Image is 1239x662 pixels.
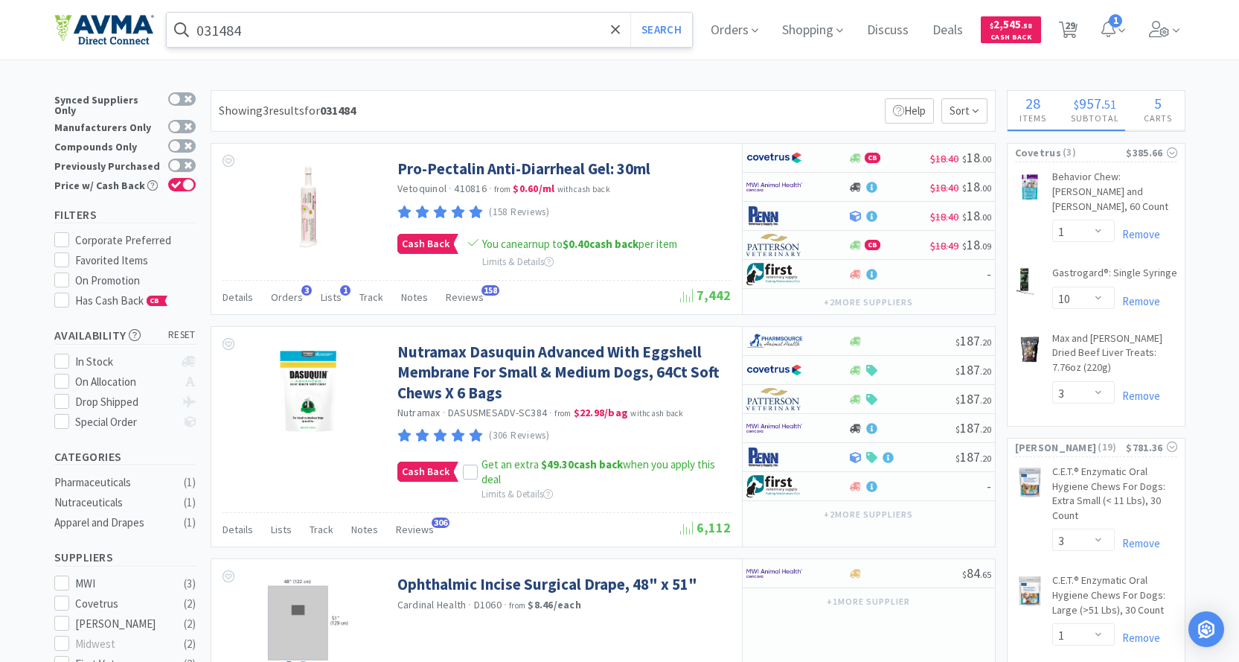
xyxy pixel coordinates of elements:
span: · [449,182,452,195]
span: 187 [955,390,991,407]
a: Remove [1115,631,1160,645]
a: Pro-Pectalin Anti-Diarrheal Gel: 30ml [397,159,650,179]
div: Synced Suppliers Only [54,92,161,115]
div: Apparel and Drapes [54,514,175,532]
h5: Filters [54,206,196,223]
img: 55d14c3da56a4794aaa85c320a7dde7c_571824.png [260,342,356,439]
span: 5 [1154,94,1162,112]
button: Search [630,13,692,47]
a: Remove [1115,294,1160,308]
div: . [1059,96,1132,111]
span: Reviews [446,290,484,304]
div: Midwest [75,635,167,653]
span: Notes [401,290,428,304]
img: 67d67680309e4a0bb49a5ff0391dcc42_6.png [746,475,802,497]
div: MWI [75,575,167,593]
span: $ [955,366,960,377]
span: ( 19 ) [1096,440,1126,455]
img: f6b2451649754179b5b4e0c70c3f7cb0_2.png [746,176,802,198]
a: Remove [1115,536,1160,550]
span: $18.49 [930,239,958,252]
span: 28 [1025,94,1040,112]
span: 7,442 [680,287,731,304]
span: . 20 [980,337,991,348]
span: 6,112 [680,519,731,536]
img: 5ef1a1c0f6924c64b5042b9d2bb47f9d_545231.png [1015,334,1045,364]
div: [PERSON_NAME] [75,615,167,633]
a: $2,545.58Cash Back [981,10,1041,50]
img: 681b1b4e6b9343e5b852ff4c99cff639_515938.png [1015,173,1045,200]
input: Search by item, sku, manufacturer, ingredient, size... [167,13,693,47]
a: Max and [PERSON_NAME] Dried Beef Liver Treats: 7.76oz (220g) [1052,331,1177,381]
img: 77fca1acd8b6420a9015268ca798ef17_1.png [746,147,802,169]
div: Drop Shipped [75,393,174,411]
img: bff9a260a0ee45ceb414de9f46691862_242195.jpeg [260,159,356,255]
span: $ [962,182,967,194]
div: Open Intercom Messenger [1188,611,1224,647]
span: [PERSON_NAME] [1015,439,1097,456]
img: e1133ece90fa4a959c5ae41b0808c578_9.png [746,205,802,227]
span: $ [962,569,967,580]
h4: Items [1008,111,1059,125]
div: $781.36 [1126,439,1176,456]
a: Ophthalmic Incise Surgical Drape, 48" x 51" [397,574,697,594]
span: 18 [962,149,991,166]
a: Cardinal Health [397,598,467,611]
span: Limits & Details [481,488,553,500]
strong: $8.46 / each [528,598,581,611]
a: C.E.T.® Enzymatic Oral Hygiene Chews For Dogs: Large (>51 Lbs), 30 Count [1052,573,1177,623]
span: CB [147,296,162,305]
span: Details [222,523,253,536]
span: CB [865,241,880,249]
span: 410816 [454,182,487,195]
span: Track [359,290,383,304]
span: Orders [271,290,303,304]
span: 3 [301,285,312,296]
button: +2more suppliers [816,504,920,525]
span: . 00 [980,211,991,223]
p: (306 Reviews) [489,428,550,444]
span: $ [962,211,967,223]
span: 158 [481,285,499,296]
span: 187 [955,419,991,436]
a: Remove [1115,389,1160,403]
div: Price w/ Cash Back [54,178,161,191]
div: $385.66 [1126,144,1176,161]
div: Showing 3 results [219,101,356,121]
div: In Stock [75,353,174,371]
span: · [468,598,471,611]
a: 29 [1053,25,1083,39]
a: Behavior Chew: [PERSON_NAME] and [PERSON_NAME], 60 Count [1052,170,1177,220]
div: ( 3 ) [184,575,196,593]
h5: Availability [54,327,196,344]
div: Favorited Items [75,252,196,270]
a: Vetoquinol [397,182,447,195]
span: $ [990,21,993,31]
span: Cash Back [398,235,453,253]
span: 51 [1104,97,1116,112]
div: Compounds Only [54,139,161,152]
span: Get an extra when you apply this deal [481,457,715,486]
span: Has Cash Back [75,293,168,308]
span: Reviews [396,523,434,536]
span: · [489,182,492,195]
a: Gastrogard®: Single Syringe [1052,266,1177,287]
span: . 00 [980,153,991,165]
strong: cash back [541,457,623,471]
span: 84 [962,564,991,582]
a: C.E.T.® Enzymatic Oral Hygiene Chews For Dogs: Extra Small (< 11 Lbs), 30 Count [1052,465,1177,529]
div: ( 1 ) [184,514,196,532]
strong: $22.98 / bag [574,406,629,419]
span: . 20 [980,366,991,377]
span: 18 [962,207,991,224]
span: $ [955,337,960,348]
span: . 65 [980,569,991,580]
div: Special Order [75,413,174,431]
a: Nutramax [397,406,441,419]
img: 7915dbd3f8974342a4dc3feb8efc1740_58.png [746,330,802,352]
span: DASUSMESADV-SC384 [448,406,547,419]
div: Corporate Preferred [75,232,196,249]
span: $18.40 [930,152,958,165]
span: $18.40 [930,181,958,194]
span: 2,545 [990,17,1032,31]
